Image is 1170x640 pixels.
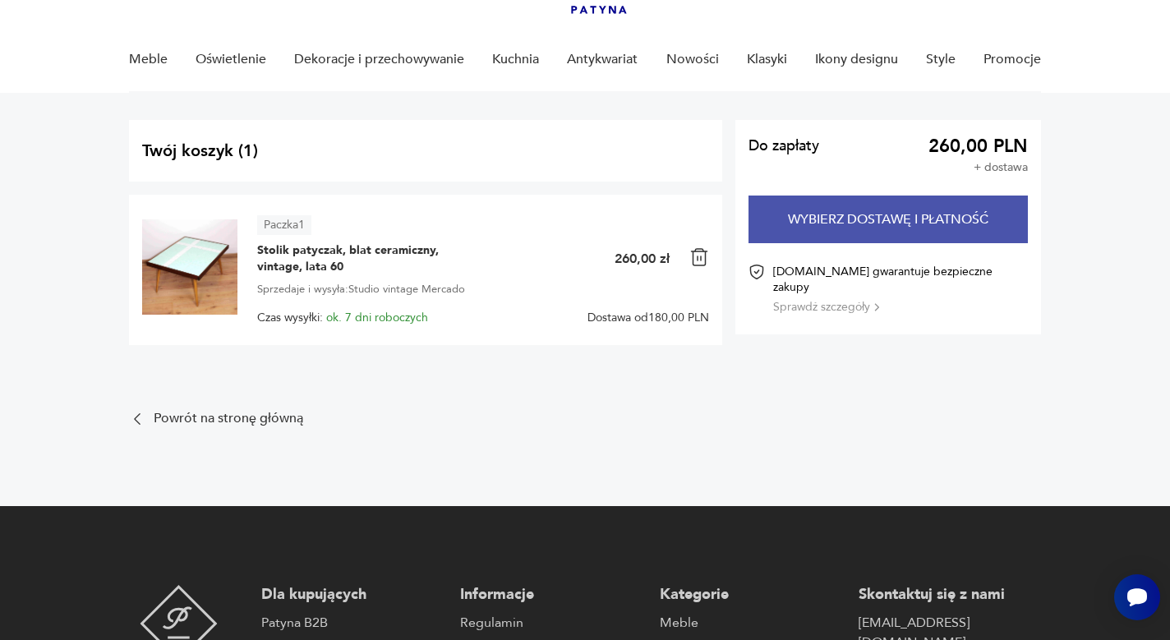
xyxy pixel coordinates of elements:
[294,28,464,91] a: Dekoracje i przechowywanie
[492,28,539,91] a: Kuchnia
[773,299,879,315] button: Sprawdź szczegóły
[142,140,710,162] h2: Twój koszyk ( 1 )
[142,219,237,315] img: Stolik patyczak, blat ceramiczny, vintage, lata 60
[261,585,444,605] p: Dla kupujących
[257,215,311,235] article: Paczka 1
[815,28,898,91] a: Ikony designu
[974,161,1028,174] p: + dostawa
[749,140,819,153] span: Do zapłaty
[587,311,709,325] span: Dostawa od 180,00 PLN
[567,28,638,91] a: Antykwariat
[747,28,787,91] a: Klasyki
[257,242,463,275] span: Stolik patyczak, blat ceramiczny, vintage, lata 60
[460,585,643,605] p: Informacje
[689,247,709,267] img: Ikona kosza
[874,303,879,311] img: Ikona strzałki w prawo
[983,28,1041,91] a: Promocje
[749,264,765,280] img: Ikona certyfikatu
[749,196,1028,243] button: Wybierz dostawę i płatność
[129,28,168,91] a: Meble
[926,28,956,91] a: Style
[859,585,1041,605] p: Skontaktuj się z nami
[154,413,303,424] p: Powrót na stronę główną
[196,28,266,91] a: Oświetlenie
[615,250,670,268] p: 260,00 zł
[660,585,842,605] p: Kategorie
[1114,574,1160,620] iframe: Smartsupp widget button
[773,264,1028,315] div: [DOMAIN_NAME] gwarantuje bezpieczne zakupy
[257,311,428,325] span: Czas wysyłki:
[257,280,465,298] span: Sprzedaje i wysyła: Studio vintage Mercado
[460,613,643,633] a: Regulamin
[261,613,444,633] a: Patyna B2B
[666,28,719,91] a: Nowości
[928,140,1028,153] span: 260,00 PLN
[326,310,428,325] span: ok. 7 dni roboczych
[660,613,842,633] a: Meble
[129,411,303,427] a: Powrót na stronę główną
